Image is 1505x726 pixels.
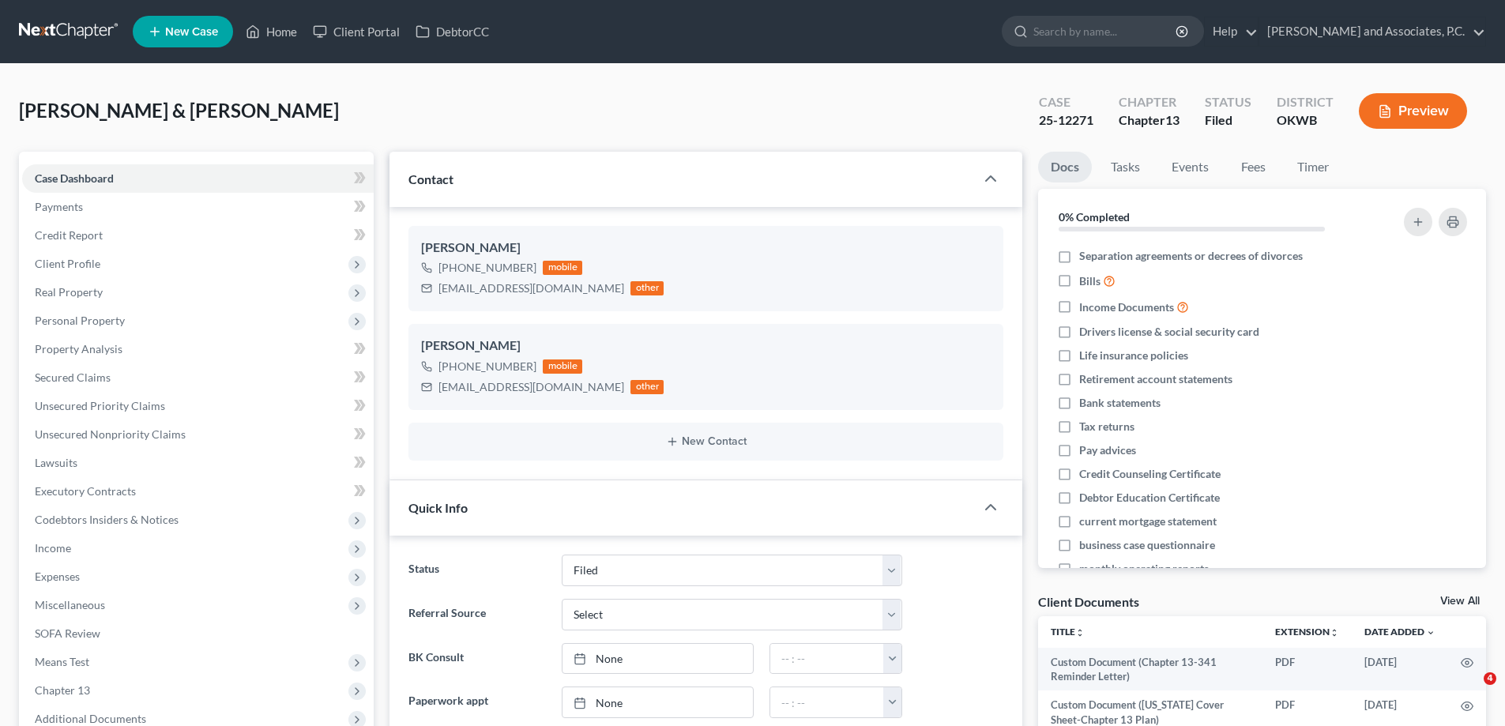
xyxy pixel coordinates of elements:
span: Secured Claims [35,371,111,384]
div: [EMAIL_ADDRESS][DOMAIN_NAME] [438,379,624,395]
div: other [630,380,664,394]
div: Chapter [1119,111,1180,130]
a: Unsecured Nonpriority Claims [22,420,374,449]
div: Case [1039,93,1093,111]
span: Retirement account statements [1079,371,1232,387]
span: Life insurance policies [1079,348,1188,363]
span: Debtor Education Certificate [1079,490,1220,506]
button: New Contact [421,435,991,448]
a: Case Dashboard [22,164,374,193]
div: 25-12271 [1039,111,1093,130]
a: Lawsuits [22,449,374,477]
a: Secured Claims [22,363,374,392]
input: Search by name... [1033,17,1178,46]
a: SOFA Review [22,619,374,648]
label: Paperwork appt [401,687,553,718]
span: Credit Counseling Certificate [1079,466,1221,482]
span: Executory Contracts [35,484,136,498]
div: mobile [543,261,582,275]
span: Unsecured Nonpriority Claims [35,427,186,441]
label: Referral Source [401,599,553,630]
a: Extensionunfold_more [1275,626,1339,638]
span: New Case [165,26,218,38]
span: 13 [1165,112,1180,127]
span: Pay advices [1079,442,1136,458]
strong: 0% Completed [1059,210,1130,224]
div: [PERSON_NAME] [421,239,991,258]
div: [EMAIL_ADDRESS][DOMAIN_NAME] [438,280,624,296]
a: None [562,644,753,674]
span: Tax returns [1079,419,1134,434]
a: Client Portal [305,17,408,46]
div: [PHONE_NUMBER] [438,359,536,374]
div: mobile [543,359,582,374]
div: Filed [1205,111,1251,130]
div: [PERSON_NAME] [421,337,991,355]
a: Unsecured Priority Claims [22,392,374,420]
div: [PHONE_NUMBER] [438,260,536,276]
span: Expenses [35,570,80,583]
span: Additional Documents [35,712,146,725]
span: Unsecured Priority Claims [35,399,165,412]
button: Preview [1359,93,1467,129]
span: Means Test [35,655,89,668]
td: Custom Document (Chapter 13-341 Reminder Letter) [1038,648,1262,691]
span: Quick Info [408,500,468,515]
span: Separation agreements or decrees of divorces [1079,248,1303,264]
span: Real Property [35,285,103,299]
span: Miscellaneous [35,598,105,611]
a: [PERSON_NAME] and Associates, P.C. [1259,17,1485,46]
a: None [562,687,753,717]
span: Property Analysis [35,342,122,355]
span: current mortgage statement [1079,513,1217,529]
span: Drivers license & social security card [1079,324,1259,340]
td: PDF [1262,648,1352,691]
a: Home [238,17,305,46]
span: Case Dashboard [35,171,114,185]
a: View All [1440,596,1480,607]
span: monthly operating reports [1079,561,1209,577]
a: Property Analysis [22,335,374,363]
i: expand_more [1426,628,1435,638]
div: Client Documents [1038,593,1139,610]
a: Credit Report [22,221,374,250]
div: other [630,281,664,295]
span: SOFA Review [35,626,100,640]
div: Chapter [1119,93,1180,111]
div: OKWB [1277,111,1334,130]
span: Bills [1079,273,1101,289]
label: BK Consult [401,643,553,675]
a: Docs [1038,152,1092,182]
span: Income [35,541,71,555]
span: [PERSON_NAME] & [PERSON_NAME] [19,99,339,122]
input: -- : -- [770,687,884,717]
span: Chapter 13 [35,683,90,697]
span: Personal Property [35,314,125,327]
a: Payments [22,193,374,221]
i: unfold_more [1330,628,1339,638]
span: business case questionnaire [1079,537,1215,553]
a: Fees [1228,152,1278,182]
a: Timer [1285,152,1341,182]
div: District [1277,93,1334,111]
span: Contact [408,171,453,186]
span: Income Documents [1079,299,1174,315]
a: Help [1205,17,1258,46]
span: Bank statements [1079,395,1161,411]
span: Lawsuits [35,456,77,469]
a: Events [1159,152,1221,182]
span: Client Profile [35,257,100,270]
td: [DATE] [1352,648,1448,691]
a: Titleunfold_more [1051,626,1085,638]
span: Payments [35,200,83,213]
a: Tasks [1098,152,1153,182]
div: Status [1205,93,1251,111]
a: Executory Contracts [22,477,374,506]
iframe: Intercom live chat [1451,672,1489,710]
a: Date Added expand_more [1364,626,1435,638]
a: DebtorCC [408,17,497,46]
i: unfold_more [1075,628,1085,638]
span: Codebtors Insiders & Notices [35,513,179,526]
span: Credit Report [35,228,103,242]
span: 4 [1484,672,1496,685]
